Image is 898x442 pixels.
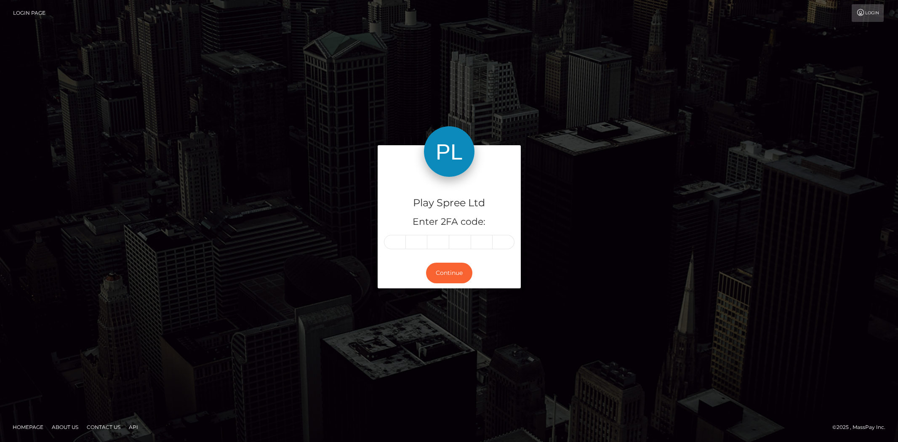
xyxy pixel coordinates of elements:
button: Continue [426,263,472,283]
img: Play Spree Ltd [424,126,474,177]
a: Contact Us [83,421,124,434]
a: Homepage [9,421,47,434]
div: © 2025 , MassPay Inc. [832,423,892,432]
h4: Play Spree Ltd [384,196,514,210]
a: Login [852,4,884,22]
a: API [125,421,141,434]
a: Login Page [13,4,45,22]
h5: Enter 2FA code: [384,216,514,229]
a: About Us [48,421,82,434]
